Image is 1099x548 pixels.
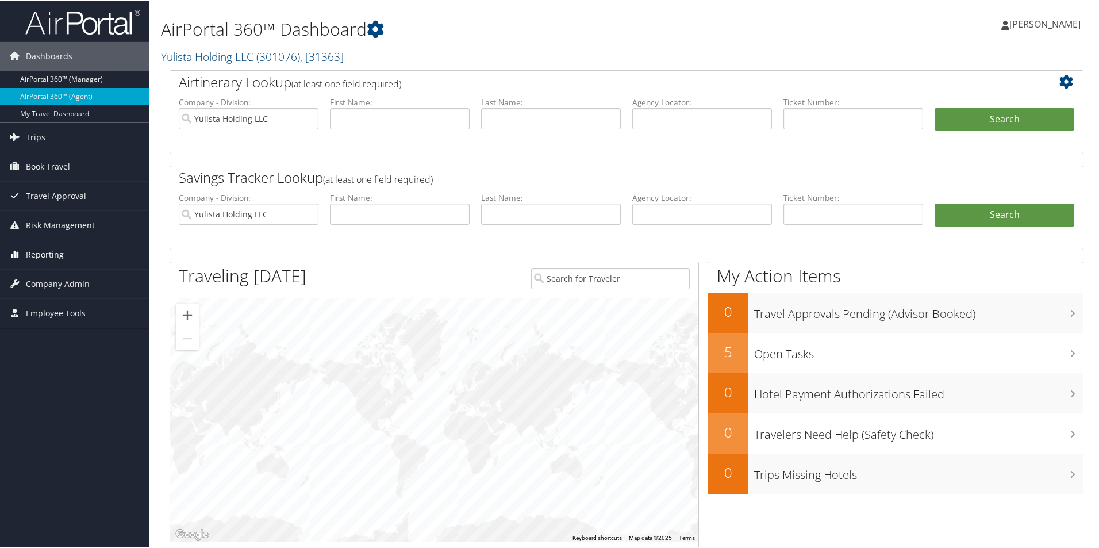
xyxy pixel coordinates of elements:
span: Travel Approval [26,181,86,209]
span: Risk Management [26,210,95,239]
h3: Travel Approvals Pending (Advisor Booked) [754,299,1083,321]
h1: Traveling [DATE] [179,263,306,287]
button: Zoom in [176,302,199,325]
span: Trips [26,122,45,151]
h2: 0 [708,301,748,320]
label: Agency Locator: [632,191,772,202]
a: Terms (opens in new tab) [679,534,695,540]
label: Last Name: [481,95,621,107]
h2: Savings Tracker Lookup [179,167,998,186]
h3: Trips Missing Hotels [754,460,1083,482]
img: airportal-logo.png [25,7,140,35]
span: (at least one field required) [291,76,401,89]
span: ( 301076 ) [256,48,300,63]
button: Search [935,107,1074,130]
h3: Travelers Need Help (Safety Check) [754,420,1083,442]
label: First Name: [330,95,470,107]
label: Company - Division: [179,95,318,107]
span: Book Travel [26,151,70,180]
button: Keyboard shortcuts [572,533,622,541]
a: 5Open Tasks [708,332,1083,372]
a: 0Hotel Payment Authorizations Failed [708,372,1083,412]
label: Agency Locator: [632,95,772,107]
button: Zoom out [176,326,199,349]
label: Last Name: [481,191,621,202]
h1: AirPortal 360™ Dashboard [161,16,782,40]
label: First Name: [330,191,470,202]
a: Search [935,202,1074,225]
label: Ticket Number: [783,95,923,107]
h2: 0 [708,381,748,401]
h2: 0 [708,462,748,481]
h2: 5 [708,341,748,361]
h2: 0 [708,421,748,441]
a: Open this area in Google Maps (opens a new window) [173,526,211,541]
label: Company - Division: [179,191,318,202]
h1: My Action Items [708,263,1083,287]
a: 0Travel Approvals Pending (Advisor Booked) [708,292,1083,332]
input: Search for Traveler [531,267,690,288]
a: 0Travelers Need Help (Safety Check) [708,412,1083,453]
a: 0Trips Missing Hotels [708,453,1083,493]
span: [PERSON_NAME] [1009,17,1081,29]
img: Google [173,526,211,541]
span: Reporting [26,239,64,268]
input: search accounts [179,202,318,224]
span: , [ 31363 ] [300,48,344,63]
span: Dashboards [26,41,72,70]
h3: Open Tasks [754,339,1083,361]
a: Yulista Holding LLC [161,48,344,63]
span: Company Admin [26,269,90,297]
span: Employee Tools [26,298,86,327]
span: Map data ©2025 [629,534,672,540]
label: Ticket Number: [783,191,923,202]
h2: Airtinerary Lookup [179,71,998,91]
a: [PERSON_NAME] [1001,6,1092,40]
span: (at least one field required) [323,172,433,185]
h3: Hotel Payment Authorizations Failed [754,380,1083,401]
